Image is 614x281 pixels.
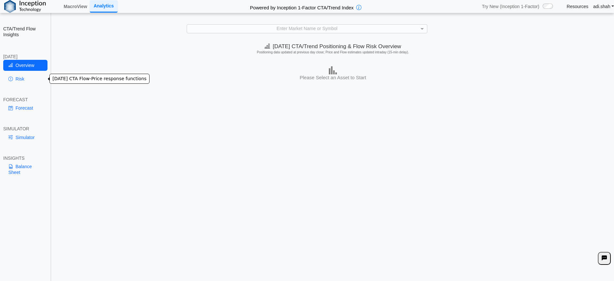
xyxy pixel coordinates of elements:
[3,26,47,38] h2: CTA/Trend Flow Insights
[49,74,149,84] div: [DATE] CTA Flow-Price response functions
[482,4,539,9] span: Try New (Inception 1-Factor)
[3,132,47,143] a: Simulator
[3,73,47,84] a: Risk
[61,1,90,12] a: MacroView
[90,0,118,12] a: Analytics
[329,66,337,74] img: bar-chart.png
[3,60,47,71] a: Overview
[3,161,47,178] a: Balance Sheet
[3,155,47,161] div: INSIGHTS
[3,97,47,103] div: FORECAST
[247,2,356,11] h2: Powered by Inception 1-Factor CTA/Trend Index
[3,103,47,113] a: Forecast
[593,4,614,9] a: adi.shah
[187,25,427,33] div: Enter Market Name or Symbol
[55,50,611,54] h5: Positioning data updated at previous day close; Price and Flow estimates updated intraday (15-min...
[3,126,47,132] div: SIMULATOR
[265,43,401,49] span: [DATE] CTA/Trend Positioning & Flow Risk Overview
[3,54,47,59] div: [DATE]
[567,4,588,9] a: Resources
[53,74,612,81] h3: Please Select an Asset to Start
